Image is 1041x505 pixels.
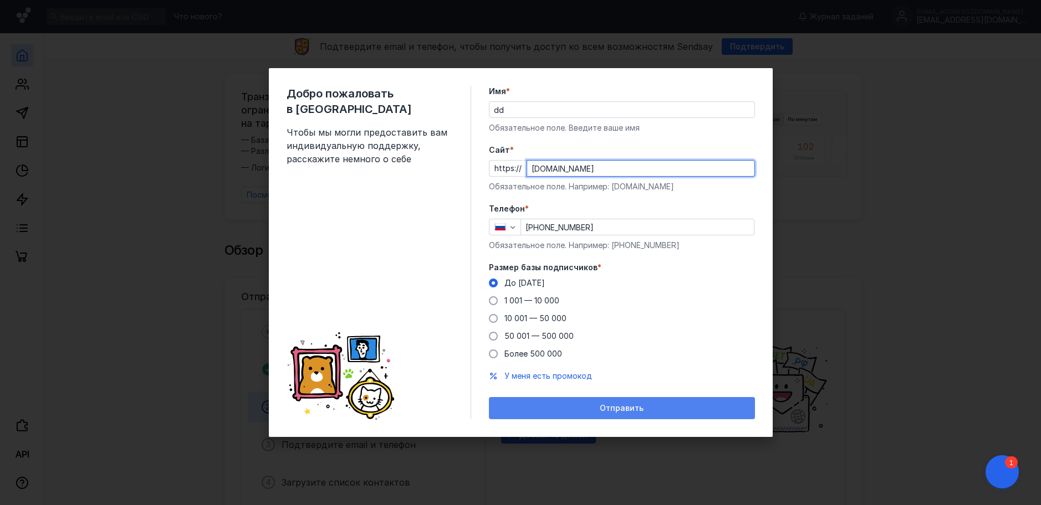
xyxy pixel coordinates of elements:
span: Cайт [489,145,510,156]
span: 1 001 — 10 000 [504,296,559,305]
span: Размер базы подписчиков [489,262,598,273]
span: 50 001 — 500 000 [504,331,574,341]
span: Телефон [489,203,525,214]
div: Обязательное поле. Например: [DOMAIN_NAME] [489,181,755,192]
span: Добро пожаловать в [GEOGRAPHIC_DATA] [287,86,453,117]
span: 10 001 — 50 000 [504,313,567,323]
span: Отправить [600,404,644,413]
span: Чтобы мы могли предоставить вам индивидуальную поддержку, расскажите немного о себе [287,126,453,166]
span: У меня есть промокод [504,371,592,380]
div: Обязательное поле. Например: [PHONE_NUMBER] [489,240,755,251]
span: Имя [489,86,506,97]
span: До [DATE] [504,278,545,287]
div: 1 [25,7,38,19]
button: Отправить [489,397,755,419]
div: Обязательное поле. Введите ваше имя [489,122,755,133]
span: Более 500 000 [504,349,562,358]
button: У меня есть промокод [504,370,592,382]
